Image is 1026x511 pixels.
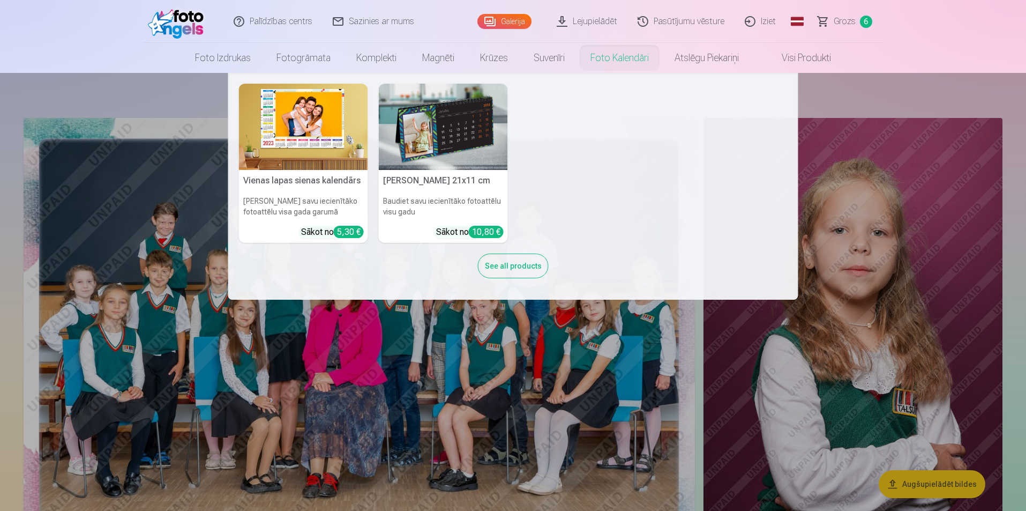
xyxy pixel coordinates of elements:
h6: Baudiet savu iecienītāko fotoattēlu visu gadu [379,191,508,221]
a: Galda kalendārs 21x11 cm[PERSON_NAME] 21x11 cmBaudiet savu iecienītāko fotoattēlu visu gaduSākot ... [379,84,508,243]
h6: [PERSON_NAME] savu iecienītāko fotoattēlu visa gada garumā [239,191,368,221]
h5: [PERSON_NAME] 21x11 cm [379,170,508,191]
div: 10,80 € [469,226,504,238]
a: Vienas lapas sienas kalendārsVienas lapas sienas kalendārs[PERSON_NAME] savu iecienītāko fotoattē... [239,84,368,243]
div: 5,30 € [334,226,364,238]
div: Sākot no [301,226,364,239]
a: Krūzes [467,43,521,73]
div: See all products [478,254,549,278]
a: Komplekti [343,43,409,73]
a: Suvenīri [521,43,578,73]
a: Foto izdrukas [182,43,264,73]
a: Galerija [477,14,531,29]
a: Magnēti [409,43,467,73]
a: Atslēgu piekariņi [662,43,752,73]
h5: Vienas lapas sienas kalendārs [239,170,368,191]
span: 6 [860,16,872,28]
a: Fotogrāmata [264,43,343,73]
img: Vienas lapas sienas kalendārs [239,84,368,170]
a: Foto kalendāri [578,43,662,73]
a: Visi produkti [752,43,844,73]
a: See all products [478,260,549,271]
img: /fa1 [148,4,209,39]
span: Grozs [834,15,856,28]
div: Sākot no [436,226,504,239]
img: Galda kalendārs 21x11 cm [379,84,508,170]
